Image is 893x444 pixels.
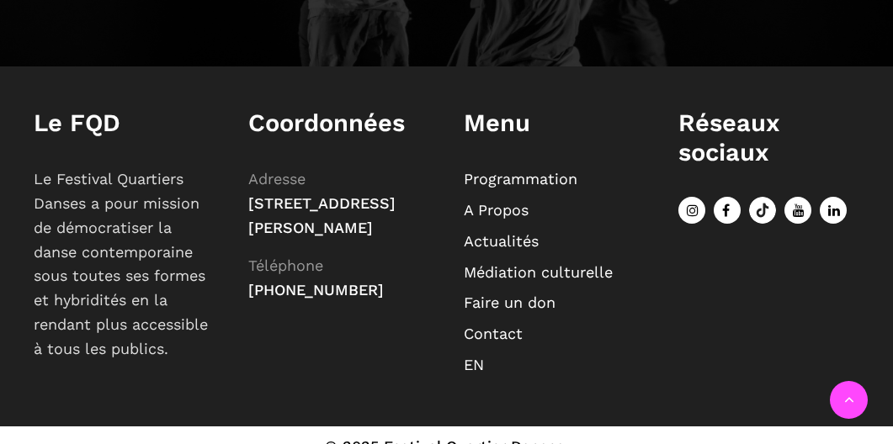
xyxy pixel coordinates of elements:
a: Médiation culturelle [464,263,613,281]
a: Contact [464,325,523,342]
a: Actualités [464,232,539,250]
h1: Menu [464,108,645,138]
a: Faire un don [464,293,555,311]
h1: Le FQD [34,108,215,138]
span: Adresse [248,170,306,188]
a: EN [464,356,484,373]
h1: Coordonnées [248,108,429,138]
h1: Réseaux sociaux [678,108,859,167]
a: Programmation [464,170,577,188]
span: [STREET_ADDRESS][PERSON_NAME] [248,194,396,236]
a: A Propos [464,201,529,219]
span: Téléphone [248,256,323,274]
p: Le Festival Quartiers Danses a pour mission de démocratiser la danse contemporaine sous toutes se... [34,167,215,361]
span: [PHONE_NUMBER] [248,281,384,299]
